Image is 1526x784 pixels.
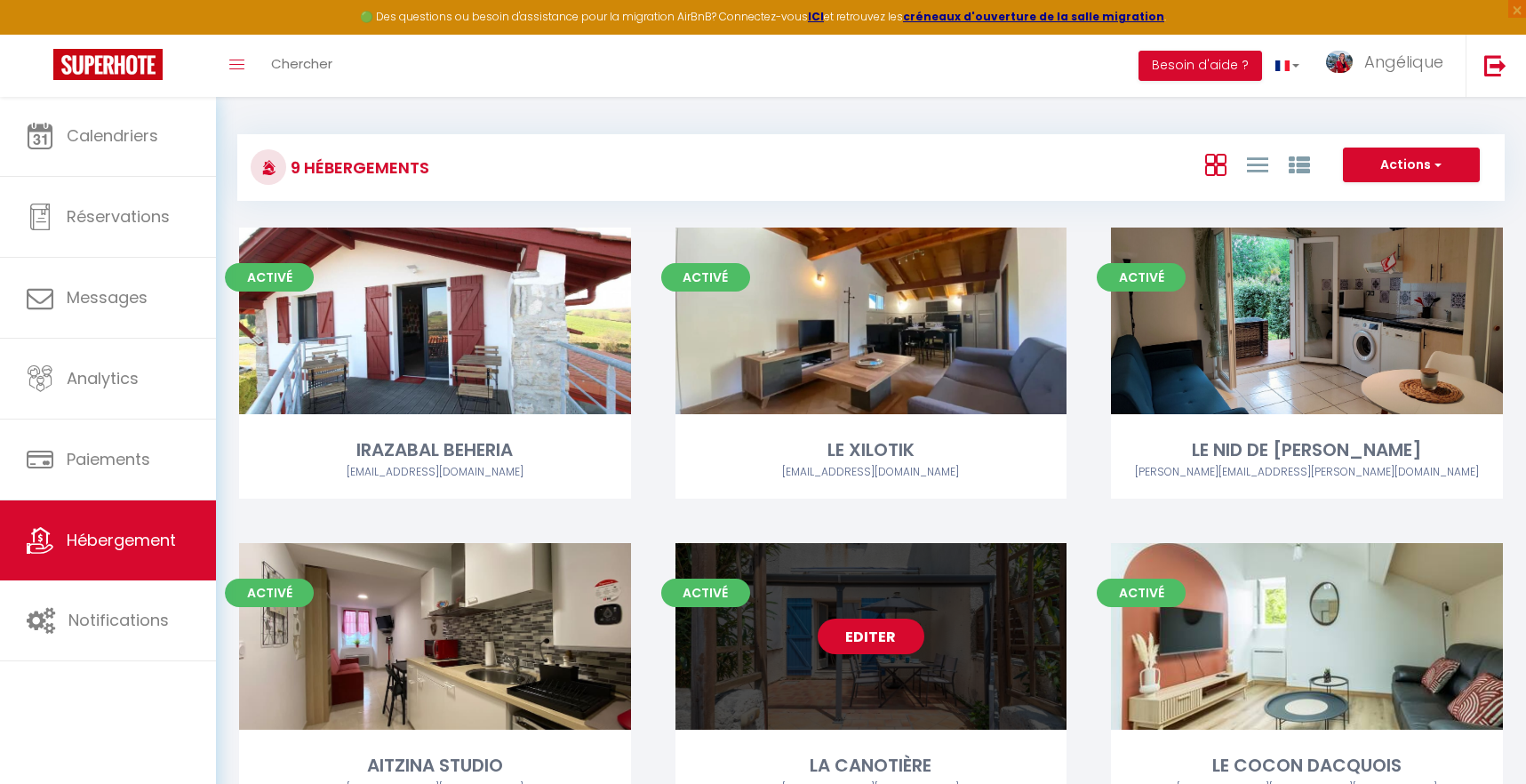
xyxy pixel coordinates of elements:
[1205,149,1226,179] a: Vue en Box
[239,752,631,780] div: AITZINA STUDIO
[239,436,631,464] div: IRAZABAL BEHERIA
[67,448,150,470] span: Paiements
[808,9,824,24] a: ICI
[661,579,750,607] span: Activé
[271,54,332,73] span: Chercher
[67,124,158,147] span: Calendriers
[1343,148,1480,183] button: Actions
[818,619,924,654] a: Editer
[675,464,1067,481] div: Airbnb
[1097,579,1186,607] span: Activé
[1313,35,1466,97] a: ... Angélique
[258,35,346,97] a: Chercher
[239,464,631,481] div: Airbnb
[14,7,68,60] button: Ouvrir le widget de chat LiveChat
[675,752,1067,780] div: LA CANOTIÈRE
[53,49,163,80] img: Super Booking
[1111,752,1503,780] div: LE COCON DACQUOIS
[661,263,750,292] span: Activé
[286,148,429,188] h3: 9 Hébergements
[225,263,314,292] span: Activé
[1139,51,1262,81] button: Besoin d'aide ?
[1364,51,1443,73] span: Angélique
[1484,54,1506,76] img: logout
[67,367,139,389] span: Analytics
[68,609,169,631] span: Notifications
[225,579,314,607] span: Activé
[1247,149,1268,179] a: Vue en Liste
[675,436,1067,464] div: LE XILOTIK
[67,205,170,228] span: Réservations
[67,286,148,308] span: Messages
[1097,263,1186,292] span: Activé
[903,9,1164,24] a: créneaux d'ouverture de la salle migration
[1111,464,1503,481] div: Airbnb
[1111,436,1503,464] div: LE NID DE [PERSON_NAME]
[67,529,176,551] span: Hébergement
[1326,51,1353,73] img: ...
[1289,149,1310,179] a: Vue par Groupe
